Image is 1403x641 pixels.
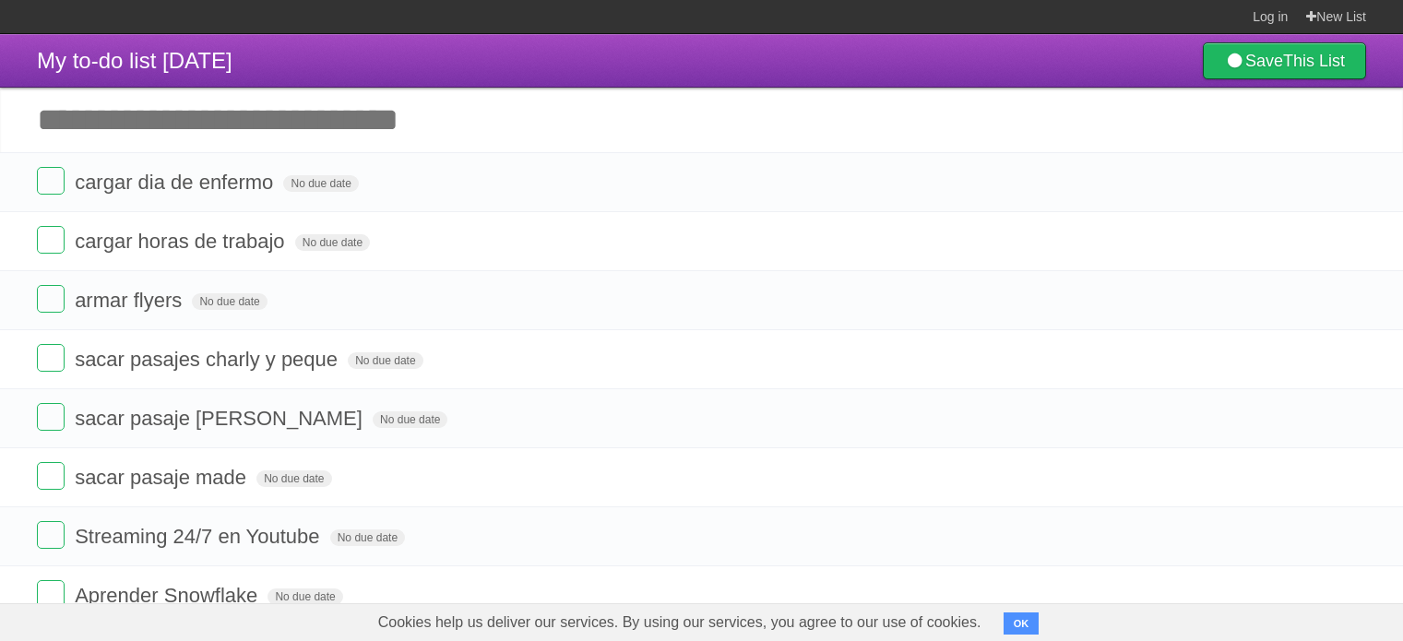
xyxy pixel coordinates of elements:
label: Done [37,521,65,549]
span: No due date [268,588,342,605]
label: Done [37,285,65,313]
span: cargar horas de trabajo [75,230,289,253]
button: OK [1004,612,1040,635]
label: Done [37,462,65,490]
span: Cookies help us deliver our services. By using our services, you agree to our use of cookies. [360,604,1000,641]
span: No due date [256,470,331,487]
span: No due date [295,234,370,251]
span: No due date [192,293,267,310]
span: sacar pasaje [PERSON_NAME] [75,407,367,430]
label: Done [37,580,65,608]
span: armar flyers [75,289,186,312]
a: SaveThis List [1203,42,1366,79]
span: No due date [373,411,447,428]
span: cargar dia de enfermo [75,171,278,194]
span: sacar pasaje made [75,466,251,489]
label: Done [37,344,65,372]
span: No due date [283,175,358,192]
span: Streaming 24/7 en Youtube [75,525,324,548]
label: Done [37,226,65,254]
span: sacar pasajes charly y peque [75,348,342,371]
span: No due date [330,529,405,546]
span: Aprender Snowflake [75,584,262,607]
b: This List [1283,52,1345,70]
span: My to-do list [DATE] [37,48,232,73]
span: No due date [348,352,422,369]
label: Done [37,167,65,195]
label: Done [37,403,65,431]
